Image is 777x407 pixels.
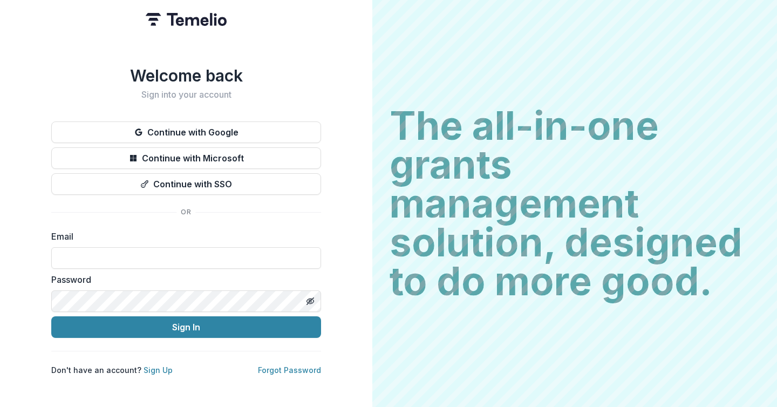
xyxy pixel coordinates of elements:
button: Sign In [51,316,321,338]
button: Continue with SSO [51,173,321,195]
button: Toggle password visibility [302,293,319,310]
h1: Welcome back [51,66,321,85]
a: Sign Up [144,365,173,375]
label: Email [51,230,315,243]
button: Continue with Google [51,121,321,143]
h2: Sign into your account [51,90,321,100]
label: Password [51,273,315,286]
button: Continue with Microsoft [51,147,321,169]
img: Temelio [146,13,227,26]
p: Don't have an account? [51,364,173,376]
a: Forgot Password [258,365,321,375]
